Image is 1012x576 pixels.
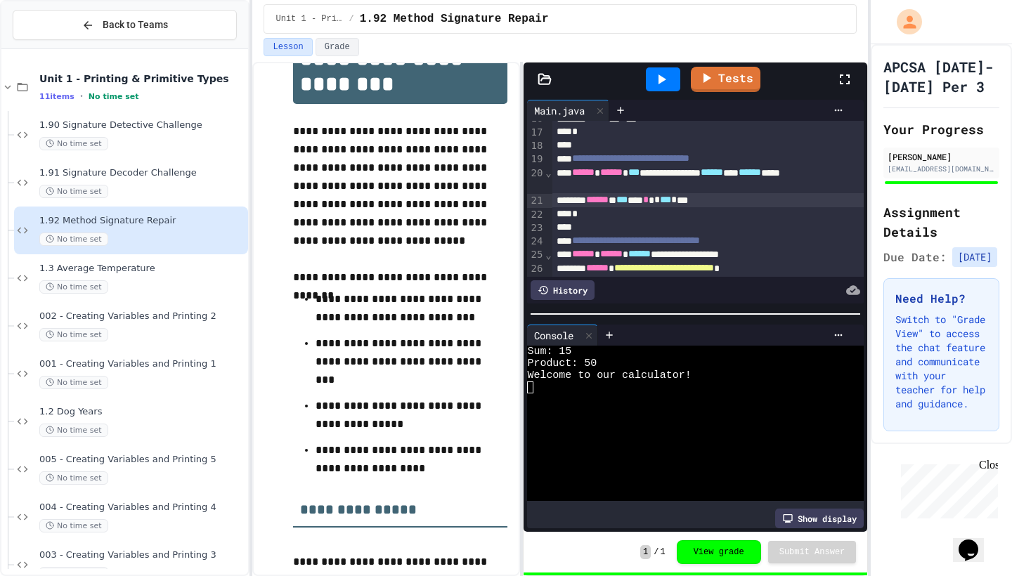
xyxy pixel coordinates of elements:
[39,119,245,131] span: 1.90 Signature Detective Challenge
[640,545,651,559] span: 1
[527,100,609,121] div: Main.java
[527,139,545,152] div: 18
[527,346,571,358] span: Sum: 15
[39,167,245,179] span: 1.91 Signature Decoder Challenge
[527,262,545,276] div: 26
[39,502,245,513] span: 004 - Creating Variables and Printing 4
[883,119,999,139] h2: Your Progress
[527,194,545,208] div: 21
[654,546,659,558] span: /
[527,103,592,118] div: Main.java
[6,6,97,89] div: Chat with us now!Close
[39,424,108,437] span: No time set
[527,235,545,249] div: 24
[39,233,108,246] span: No time set
[775,509,864,528] div: Show display
[768,541,857,563] button: Submit Answer
[39,92,74,101] span: 11 items
[527,208,545,221] div: 22
[39,310,245,322] span: 002 - Creating Variables and Printing 2
[527,358,597,369] span: Product: 50
[888,164,995,174] div: [EMAIL_ADDRESS][DOMAIN_NAME]
[527,126,545,139] div: 17
[883,57,999,96] h1: APCSA [DATE]-[DATE] Per 3
[779,546,845,558] span: Submit Answer
[39,519,108,532] span: No time set
[895,290,987,307] h3: Need Help?
[360,11,549,27] span: 1.92 Method Signature Repair
[39,358,245,370] span: 001 - Creating Variables and Printing 1
[316,38,359,56] button: Grade
[527,325,598,346] div: Console
[80,91,83,102] span: •
[349,13,353,25] span: /
[883,249,947,266] span: Due Date:
[660,546,665,558] span: 1
[531,280,595,300] div: History
[545,249,552,261] span: Fold line
[895,313,987,411] p: Switch to "Grade View" to access the chat feature and communicate with your teacher for help and ...
[545,167,552,178] span: Fold line
[39,328,108,341] span: No time set
[527,221,545,235] div: 23
[39,137,108,150] span: No time set
[39,454,245,466] span: 005 - Creating Variables and Printing 5
[953,520,998,562] iframe: chat widget
[39,263,245,275] span: 1.3 Average Temperature
[527,276,545,289] div: 27
[39,376,108,389] span: No time set
[677,540,761,564] button: View grade
[13,10,237,40] button: Back to Teams
[895,459,998,518] iframe: chat widget
[39,72,245,85] span: Unit 1 - Printing & Primitive Types
[39,280,108,294] span: No time set
[264,38,312,56] button: Lesson
[882,6,926,38] div: My Account
[39,549,245,561] span: 003 - Creating Variables and Printing 3
[952,247,997,267] span: [DATE]
[527,369,691,381] span: Welcome to our calculator!
[39,406,245,418] span: 1.2 Dog Years
[39,471,108,485] span: No time set
[39,185,108,198] span: No time set
[527,248,545,262] div: 25
[691,67,760,92] a: Tests
[103,18,168,32] span: Back to Teams
[39,215,245,227] span: 1.92 Method Signature Repair
[275,13,343,25] span: Unit 1 - Printing & Primitive Types
[527,152,545,166] div: 19
[888,150,995,163] div: [PERSON_NAME]
[527,166,545,194] div: 20
[527,328,580,343] div: Console
[883,202,999,242] h2: Assignment Details
[89,92,139,101] span: No time set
